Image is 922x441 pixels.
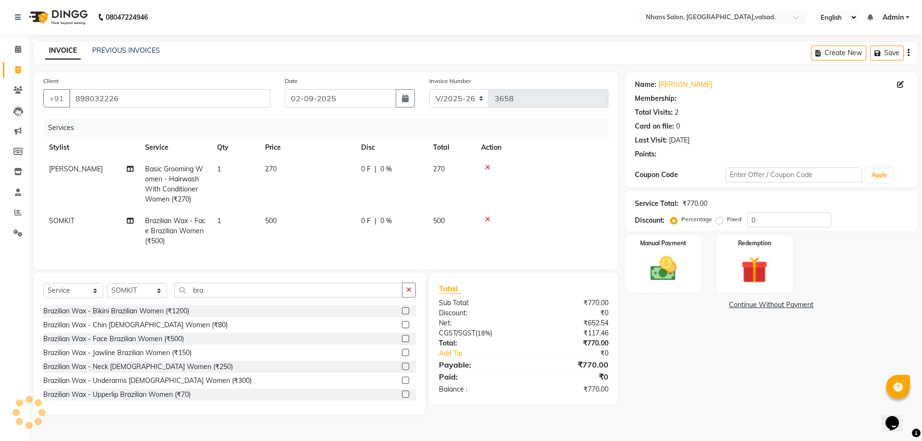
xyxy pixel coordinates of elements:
[439,329,475,337] span: CGST/SGST
[523,371,615,382] div: ₹0
[432,359,523,370] div: Payable:
[427,137,475,158] th: Total
[882,403,912,431] iframe: chat widget
[49,216,74,225] span: SOMKIT
[265,216,277,225] span: 500
[432,318,523,328] div: Net:
[682,199,707,209] div: ₹770.00
[375,164,376,174] span: |
[738,239,771,248] label: Redemption
[43,390,191,400] div: Brazilian Wax - Upperlip Brazilian Women (₹70)
[432,308,523,318] div: Discount:
[211,137,259,158] th: Qty
[92,46,160,55] a: PREVIOUS INVOICES
[429,77,471,85] label: Invoice Number
[883,12,904,23] span: Admin
[380,216,392,226] span: 0 %
[439,284,461,294] span: Total
[45,42,81,60] a: INVOICE
[433,165,445,173] span: 270
[43,306,189,316] div: Brazilian Wax - Bikini Brazilian Women (₹1200)
[43,376,252,386] div: Brazilian Wax - Underarms [DEMOGRAPHIC_DATA] Women (₹300)
[43,348,192,358] div: Brazilian Wax - Jawline Brazilian Women (₹150)
[432,371,523,382] div: Paid:
[676,121,680,131] div: 0
[635,170,726,180] div: Coupon Code
[733,253,776,286] img: _gift.svg
[870,46,904,60] button: Save
[259,137,355,158] th: Price
[635,80,656,90] div: Name:
[43,137,139,158] th: Stylist
[433,216,445,225] span: 500
[265,165,277,173] span: 270
[217,165,221,173] span: 1
[432,338,523,348] div: Total:
[669,135,690,145] div: [DATE]
[139,137,211,158] th: Service
[24,4,90,31] img: logo
[43,320,228,330] div: Brazilian Wax - Chin [DEMOGRAPHIC_DATA] Women (₹80)
[432,384,523,394] div: Balance :
[635,135,667,145] div: Last Visit:
[355,137,427,158] th: Disc
[43,89,70,107] button: +91
[432,328,523,338] div: ( )
[523,338,615,348] div: ₹770.00
[380,164,392,174] span: 0 %
[43,77,59,85] label: Client
[539,348,615,358] div: ₹0
[375,216,376,226] span: |
[675,107,679,118] div: 2
[361,216,371,226] span: 0 F
[69,89,270,107] input: Search by Name/Mobile/Email/Code
[635,121,674,131] div: Card on file:
[475,137,608,158] th: Action
[523,384,615,394] div: ₹770.00
[642,253,685,284] img: _cash.svg
[361,164,371,174] span: 0 F
[285,77,298,85] label: Date
[726,167,862,182] input: Enter Offer / Coupon Code
[432,298,523,308] div: Sub Total:
[145,216,206,245] span: Brazilian Wax - Face Brazilian Women (₹500)
[627,300,915,310] a: Continue Without Payment
[432,348,539,358] a: Add Tip
[523,328,615,338] div: ₹117.46
[635,149,656,159] div: Points:
[640,239,686,248] label: Manual Payment
[49,165,103,173] span: [PERSON_NAME]
[523,318,615,328] div: ₹652.54
[523,298,615,308] div: ₹770.00
[866,168,893,182] button: Apply
[635,107,673,118] div: Total Visits:
[43,362,233,372] div: Brazilian Wax - Neck [DEMOGRAPHIC_DATA] Women (₹250)
[635,215,665,226] div: Discount:
[43,334,184,344] div: Brazilian Wax - Face Brazilian Women (₹500)
[145,165,203,203] span: Basic Grooming Women - Hairwash With Conditioner Women (₹270)
[44,119,616,137] div: Services
[106,4,148,31] b: 08047224946
[635,199,679,209] div: Service Total:
[811,46,866,60] button: Create New
[658,80,712,90] a: [PERSON_NAME]
[477,329,490,337] span: 18%
[635,94,677,104] div: Membership:
[174,283,402,298] input: Search or Scan
[217,216,221,225] span: 1
[681,215,712,224] label: Percentage
[523,308,615,318] div: ₹0
[727,215,741,224] label: Fixed
[523,359,615,370] div: ₹770.00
